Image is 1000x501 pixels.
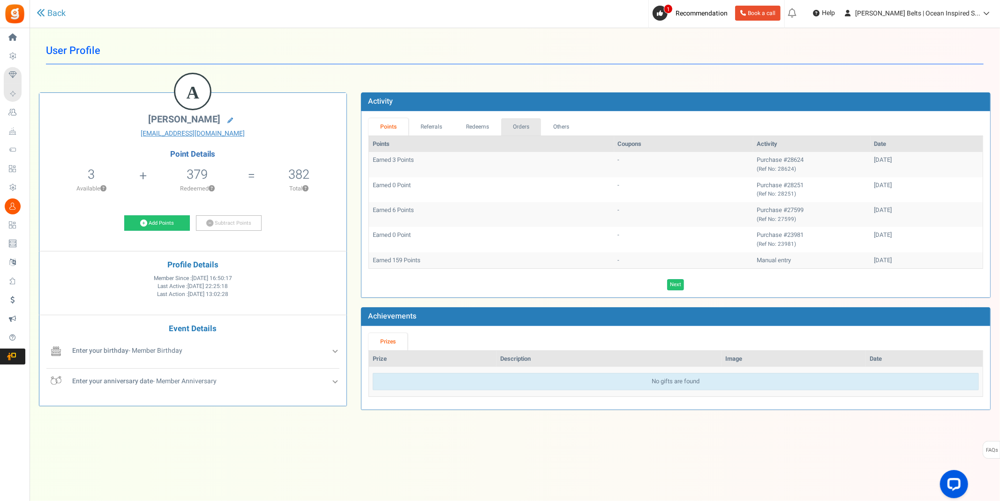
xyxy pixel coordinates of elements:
span: [DATE] 13:02:28 [188,290,228,298]
td: Purchase #27599 [753,202,871,227]
td: Purchase #28251 [753,177,871,202]
td: Earned 0 Point [369,227,614,252]
span: 3 [88,165,95,184]
b: Achievements [368,311,416,322]
span: [PERSON_NAME] [148,113,220,126]
div: [DATE] [874,206,979,215]
span: Last Action : [157,290,228,298]
span: - Member Birthday [72,346,182,356]
div: [DATE] [874,256,979,265]
th: Image [722,351,866,367]
span: [DATE] 16:50:17 [192,274,232,282]
span: Recommendation [676,8,728,18]
button: ? [100,186,106,192]
th: Activity [753,136,871,152]
b: Enter your anniversary date [72,376,153,386]
h4: Event Details [46,325,339,334]
td: Earned 0 Point [369,177,614,202]
td: Earned 6 Points [369,202,614,227]
div: [DATE] [874,181,979,190]
h4: Point Details [39,150,346,159]
td: Earned 3 Points [369,152,614,177]
small: (Ref No: 27599) [757,215,797,223]
td: - [614,227,753,252]
a: Book a call [735,6,781,21]
a: Help [809,6,839,21]
span: Member Since : [154,274,232,282]
p: Total [256,184,341,193]
h5: 382 [288,167,309,182]
td: - [614,252,753,269]
span: 1 [664,4,673,14]
span: [DATE] 22:25:18 [188,282,228,290]
a: Prizes [368,333,408,350]
th: Description [496,351,722,367]
small: (Ref No: 28624) [757,165,797,173]
img: Gratisfaction [4,3,25,24]
span: Last Active : [158,282,228,290]
a: Next [667,279,684,290]
b: Enter your birthday [72,346,128,356]
td: - [614,202,753,227]
td: Purchase #23981 [753,227,871,252]
b: Activity [368,96,393,107]
p: Available [44,184,138,193]
div: No gifts are found [373,373,979,390]
td: - [614,152,753,177]
span: - Member Anniversary [72,376,217,386]
td: - [614,177,753,202]
span: [PERSON_NAME] Belts | Ocean Inspired S... [855,8,980,18]
span: FAQs [985,441,998,459]
div: [DATE] [874,156,979,165]
a: Points [368,118,409,136]
a: 1 Recommendation [653,6,731,21]
a: Add Points [124,215,190,231]
td: Purchase #28624 [753,152,871,177]
h5: 379 [187,167,208,182]
h4: Profile Details [46,261,339,270]
td: Earned 159 Points [369,252,614,269]
small: (Ref No: 28251) [757,190,797,198]
a: Orders [501,118,541,136]
button: ? [302,186,308,192]
a: Others [541,118,581,136]
span: Help [820,8,835,18]
small: (Ref No: 23981) [757,240,797,248]
figcaption: A [175,74,210,111]
a: Referrals [408,118,454,136]
th: Date [871,136,983,152]
div: [DATE] [874,231,979,240]
th: Date [866,351,983,367]
span: Manual entry [757,256,791,265]
button: ? [209,186,215,192]
a: [EMAIL_ADDRESS][DOMAIN_NAME] [46,129,339,138]
p: Redeemed [148,184,247,193]
a: Redeems [454,118,501,136]
a: Subtract Points [196,215,262,231]
th: Prize [369,351,497,367]
h1: User Profile [46,38,984,64]
th: Points [369,136,614,152]
th: Coupons [614,136,753,152]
